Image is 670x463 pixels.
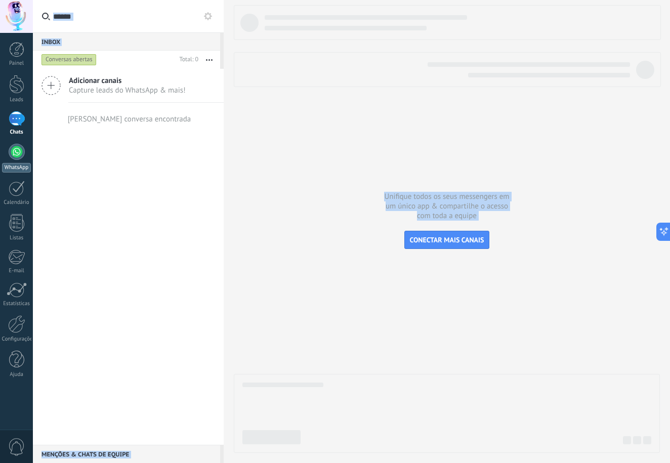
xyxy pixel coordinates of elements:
[69,76,186,86] span: Adicionar canais
[2,235,31,241] div: Listas
[198,51,220,69] button: Mais
[2,129,31,136] div: Chats
[2,301,31,307] div: Estatísticas
[68,114,191,124] div: [PERSON_NAME] conversa encontrada
[33,32,220,51] div: Inbox
[410,235,484,244] span: CONECTAR MAIS CANAIS
[2,163,31,173] div: WhatsApp
[404,231,490,249] button: CONECTAR MAIS CANAIS
[2,97,31,103] div: Leads
[2,336,31,343] div: Configurações
[2,268,31,274] div: E-mail
[33,445,220,463] div: Menções & Chats de equipe
[69,86,186,95] span: Capture leads do WhatsApp & mais!
[176,55,198,65] div: Total: 0
[41,54,97,66] div: Conversas abertas
[2,371,31,378] div: Ajuda
[2,60,31,67] div: Painel
[2,199,31,206] div: Calendário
